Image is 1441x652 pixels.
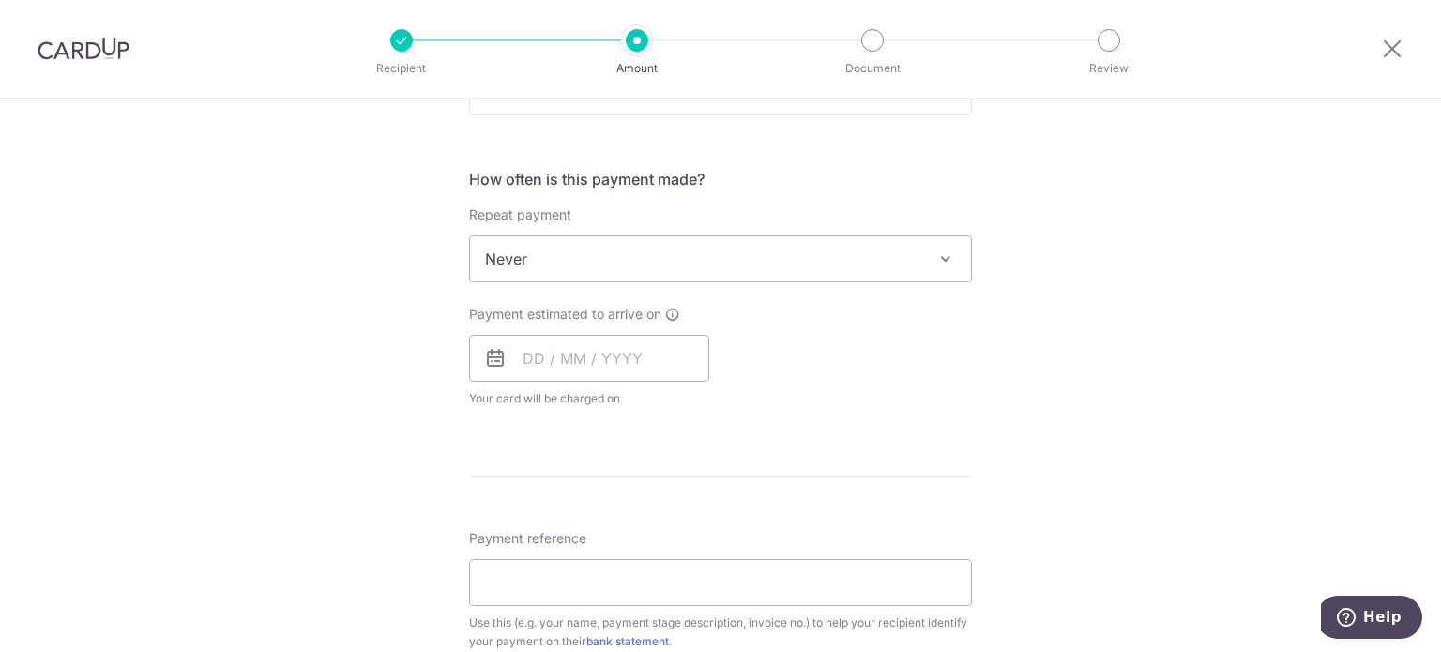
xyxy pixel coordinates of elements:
p: Review [1039,59,1178,78]
a: bank statement [586,634,669,648]
p: Amount [568,59,706,78]
div: Use this (e.g. your name, payment stage description, invoice no.) to help your recipient identify... [469,614,972,651]
input: DD / MM / YYYY [469,335,709,382]
p: Document [803,59,942,78]
span: Payment estimated to arrive on [469,305,661,324]
span: Your card will be charged on [469,389,709,408]
span: Never [470,236,971,281]
h5: How often is this payment made? [469,168,972,190]
img: CardUp [38,38,129,60]
span: Never [469,235,972,282]
label: Repeat payment [469,205,571,224]
iframe: Opens a widget where you can find more information [1321,596,1422,643]
p: Recipient [332,59,471,78]
span: Payment reference [469,529,586,548]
